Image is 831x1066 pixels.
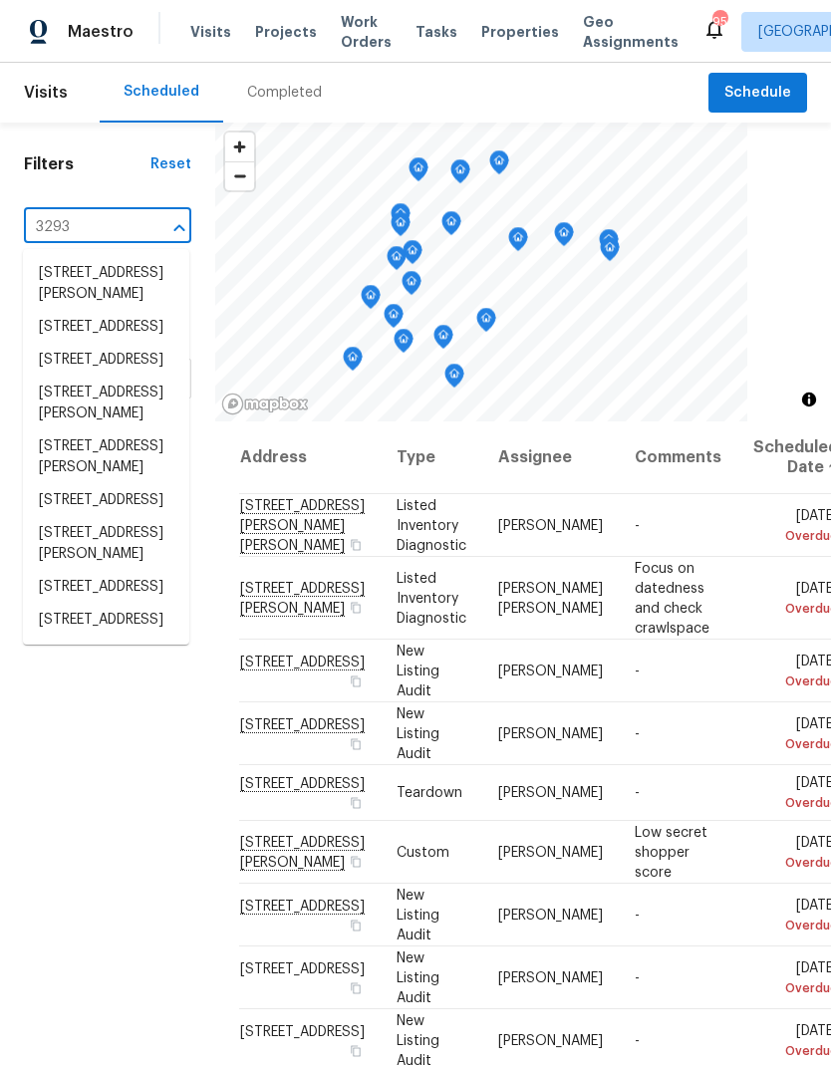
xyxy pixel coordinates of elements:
div: Map marker [402,271,421,302]
li: [STREET_ADDRESS][PERSON_NAME] [23,377,189,430]
div: Map marker [394,329,414,360]
span: Visits [24,71,68,115]
span: Listed Inventory Diagnostic [397,571,466,625]
input: Search for an address... [24,212,136,243]
button: Close [165,214,193,242]
span: Maestro [68,22,134,42]
button: Copy Address [347,794,365,812]
span: [PERSON_NAME] [498,726,603,740]
div: Map marker [387,246,407,277]
th: Address [239,421,381,494]
th: Assignee [482,421,619,494]
span: - [635,908,640,922]
span: Focus on datedness and check crawlspace [635,561,709,635]
button: Copy Address [347,734,365,752]
div: Map marker [508,227,528,258]
span: Custom [397,845,449,859]
span: - [635,970,640,984]
span: [PERSON_NAME] [PERSON_NAME] [498,581,603,615]
li: [STREET_ADDRESS] [23,604,189,637]
span: [PERSON_NAME] [498,1033,603,1047]
div: Map marker [476,308,496,339]
div: Map marker [450,159,470,190]
span: [STREET_ADDRESS] [240,1024,365,1038]
span: Schedule [724,81,791,106]
button: Zoom in [225,133,254,161]
div: Map marker [441,211,461,242]
li: [STREET_ADDRESS][PERSON_NAME] [23,517,189,571]
span: New Listing Audit [397,950,439,1004]
li: [STREET_ADDRESS] [23,571,189,604]
div: Map marker [391,203,411,234]
span: Geo Assignments [583,12,679,52]
button: Copy Address [347,671,365,689]
button: Schedule [708,73,807,114]
li: [STREET_ADDRESS] [23,311,189,344]
th: Comments [619,421,737,494]
li: [STREET_ADDRESS] [23,484,189,517]
h1: Filters [24,154,150,174]
button: Zoom out [225,161,254,190]
button: Copy Address [347,852,365,870]
div: Scheduled [124,82,199,102]
div: Map marker [361,285,381,316]
button: Copy Address [347,535,365,553]
div: Map marker [343,347,363,378]
span: - [635,664,640,677]
span: New Listing Audit [397,644,439,697]
div: Map marker [391,212,411,243]
button: Copy Address [347,978,365,996]
span: - [635,1033,640,1047]
div: Map marker [384,304,404,335]
div: Map marker [444,364,464,395]
span: New Listing Audit [397,888,439,941]
div: Map marker [554,222,574,253]
div: Reset [150,154,191,174]
canvas: Map [215,123,747,421]
div: Completed [247,83,322,103]
span: [PERSON_NAME] [498,970,603,984]
a: Mapbox homepage [221,393,309,415]
div: Map marker [403,240,422,271]
span: - [635,518,640,532]
button: Copy Address [347,1041,365,1059]
span: [PERSON_NAME] [498,518,603,532]
span: [STREET_ADDRESS] [240,961,365,975]
span: Work Orders [341,12,392,52]
button: Copy Address [347,598,365,616]
div: Map marker [600,237,620,268]
button: Toggle attribution [797,388,821,411]
th: Type [381,421,482,494]
span: New Listing Audit [397,706,439,760]
span: - [635,726,640,740]
span: [PERSON_NAME] [498,786,603,800]
button: Copy Address [347,916,365,933]
span: Teardown [397,786,462,800]
div: Map marker [409,157,428,188]
span: [PERSON_NAME] [498,908,603,922]
span: Low secret shopper score [635,825,707,879]
div: 95 [712,12,726,32]
li: [STREET_ADDRESS][PERSON_NAME] [23,257,189,311]
div: Map marker [599,229,619,260]
span: - [635,786,640,800]
span: Zoom out [225,162,254,190]
span: Listed Inventory Diagnostic [397,498,466,552]
span: Projects [255,22,317,42]
span: [PERSON_NAME] [498,845,603,859]
div: Map marker [489,150,509,181]
li: [STREET_ADDRESS][PERSON_NAME] [23,430,189,484]
span: [PERSON_NAME] [498,664,603,677]
span: Tasks [415,25,457,39]
li: [STREET_ADDRESS] [23,344,189,377]
span: Visits [190,22,231,42]
span: Properties [481,22,559,42]
span: Toggle attribution [803,389,815,410]
div: Map marker [433,325,453,356]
